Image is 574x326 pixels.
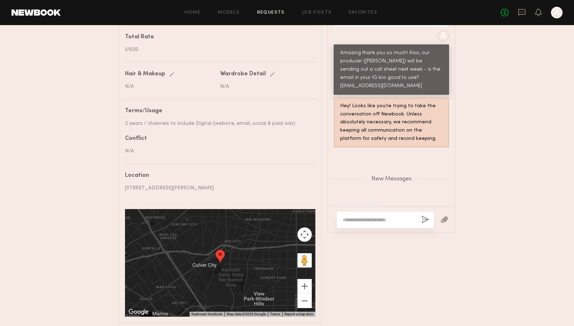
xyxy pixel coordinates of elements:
[270,312,280,316] a: Terms
[125,46,310,53] div: $1500
[191,312,222,317] button: Keyboard shortcuts
[218,10,240,15] a: Models
[340,102,443,143] div: Hey! Looks like you’re trying to take the conversation off Newbook. Unless absolutely necessary, ...
[340,49,443,90] div: Amazing thank you so much! Also, our producer ([PERSON_NAME]) will be sending out a call sheet ne...
[125,71,165,77] div: Hair & Makeup
[127,307,151,317] a: Open this area in Google Maps (opens a new window)
[125,173,310,179] div: Location
[125,136,310,142] div: Conflict
[220,83,310,90] div: N/A
[284,312,313,316] a: Report a map error
[297,279,312,293] button: Zoom in
[185,10,201,15] a: Home
[125,147,310,155] div: N/A
[371,176,412,182] span: New Messages
[257,10,285,15] a: Requests
[297,294,312,308] button: Zoom out
[125,83,215,90] div: N/A
[227,312,266,316] span: Map data ©2025 Google
[125,34,310,40] div: Total Rate
[220,71,266,77] div: Wardrobe Detail
[125,184,310,192] div: [STREET_ADDRESS][PERSON_NAME]
[297,253,312,268] button: Drag Pegman onto the map to open Street View
[125,108,310,114] div: Terms/Usage
[127,307,151,317] img: Google
[302,10,332,15] a: Job Posts
[297,227,312,242] button: Map camera controls
[125,120,310,127] div: 2 years / channels to include Digital (website, email, social & paid ads)
[349,10,377,15] a: Favorites
[551,7,563,18] a: A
